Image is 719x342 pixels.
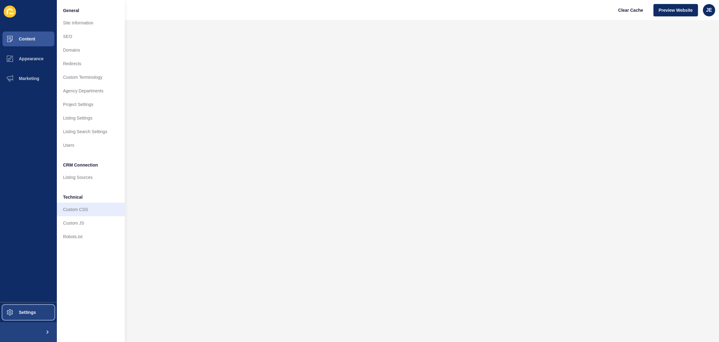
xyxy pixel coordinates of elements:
a: SEO [57,30,125,43]
a: Custom Terminology [57,70,125,84]
span: General [63,7,79,14]
a: Listing Settings [57,111,125,125]
a: Project Settings [57,98,125,111]
a: Users [57,138,125,152]
button: Preview Website [653,4,698,16]
a: Custom JS [57,216,125,230]
a: Domains [57,43,125,57]
span: JE [706,7,712,13]
span: Clear Cache [618,7,643,13]
a: Listing Sources [57,171,125,184]
button: Clear Cache [613,4,649,16]
a: Robots.txt [57,230,125,243]
a: Site Information [57,16,125,30]
a: Custom CSS [57,203,125,216]
span: Technical [63,194,83,200]
a: Redirects [57,57,125,70]
a: Agency Departments [57,84,125,98]
span: CRM Connection [63,162,98,168]
span: Preview Website [659,7,693,13]
a: Listing Search Settings [57,125,125,138]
